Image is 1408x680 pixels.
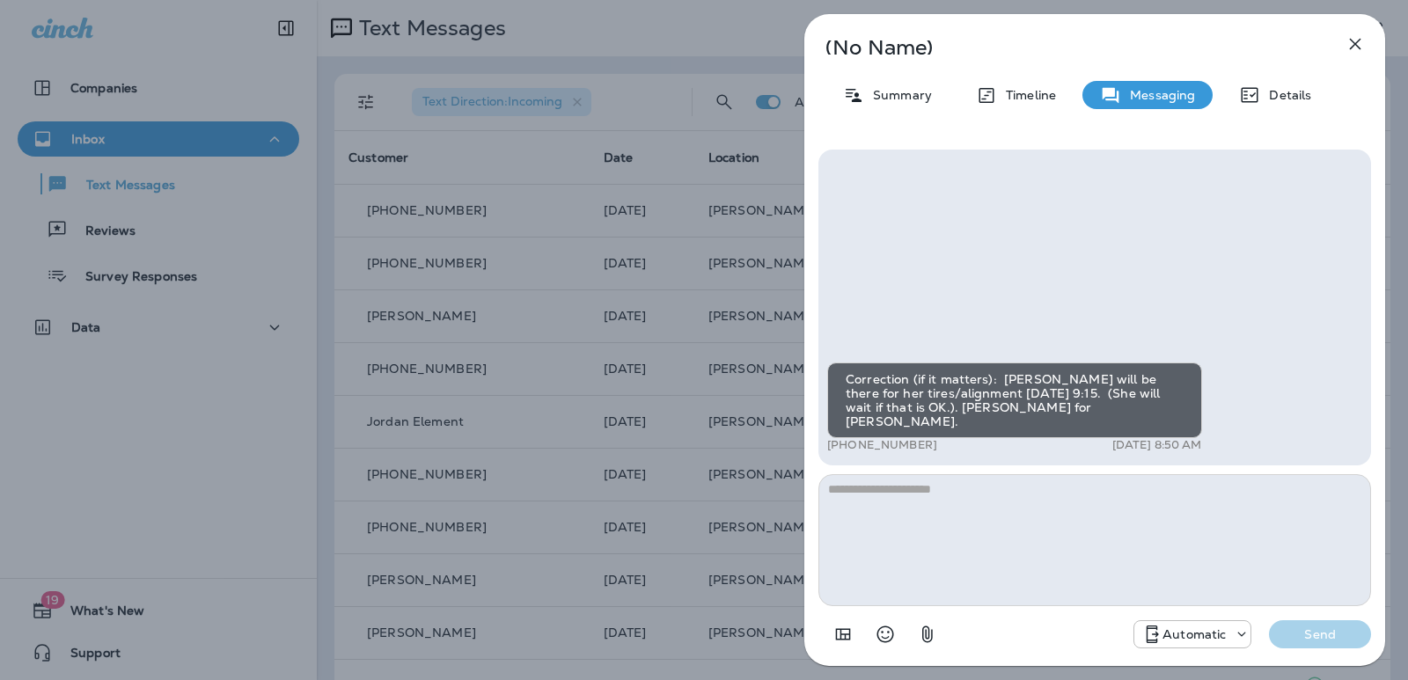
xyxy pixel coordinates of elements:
[1260,88,1311,102] p: Details
[1162,627,1226,641] p: Automatic
[825,40,1306,55] p: (No Name)
[864,88,932,102] p: Summary
[868,617,903,652] button: Select an emoji
[827,438,937,452] p: [PHONE_NUMBER]
[1121,88,1195,102] p: Messaging
[827,362,1202,438] div: Correction (if it matters): [PERSON_NAME] will be there for her tires/alignment [DATE] 9:15. (She...
[997,88,1056,102] p: Timeline
[825,617,861,652] button: Add in a premade template
[1112,438,1202,452] p: [DATE] 8:50 AM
